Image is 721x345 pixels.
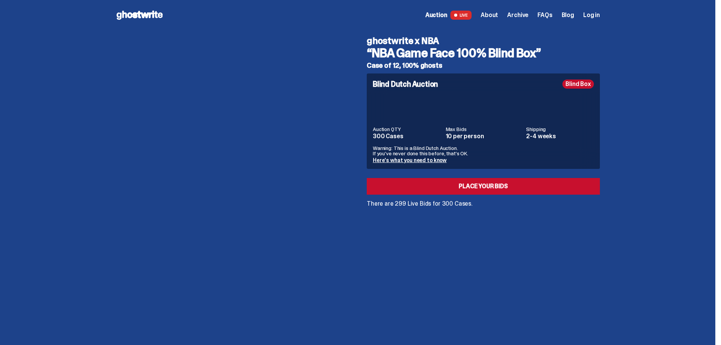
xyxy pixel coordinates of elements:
a: Here's what you need to know [373,157,447,164]
div: Blind Box [562,80,594,89]
p: Warning: This is a Blind Dutch Auction. If you’ve never done this before, that’s OK. [373,145,594,156]
h4: Blind Dutch Auction [373,80,438,88]
a: FAQs [537,12,552,18]
a: Auction LIVE [425,11,472,20]
dd: 2-4 weeks [526,133,594,139]
dd: 300 Cases [373,133,441,139]
a: Place your Bids [367,178,600,195]
a: About [481,12,498,18]
h5: Case of 12, 100% ghosts [367,62,600,69]
dt: Auction QTY [373,126,441,132]
span: Auction [425,12,447,18]
h3: “NBA Game Face 100% Blind Box” [367,47,600,59]
dt: Max Bids [446,126,522,132]
dd: 10 per person [446,133,522,139]
h4: ghostwrite x NBA [367,36,600,45]
p: There are 299 Live Bids for 300 Cases. [367,201,600,207]
span: LIVE [450,11,472,20]
a: Archive [507,12,528,18]
dt: Shipping [526,126,594,132]
a: Log in [583,12,600,18]
a: Blog [562,12,574,18]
